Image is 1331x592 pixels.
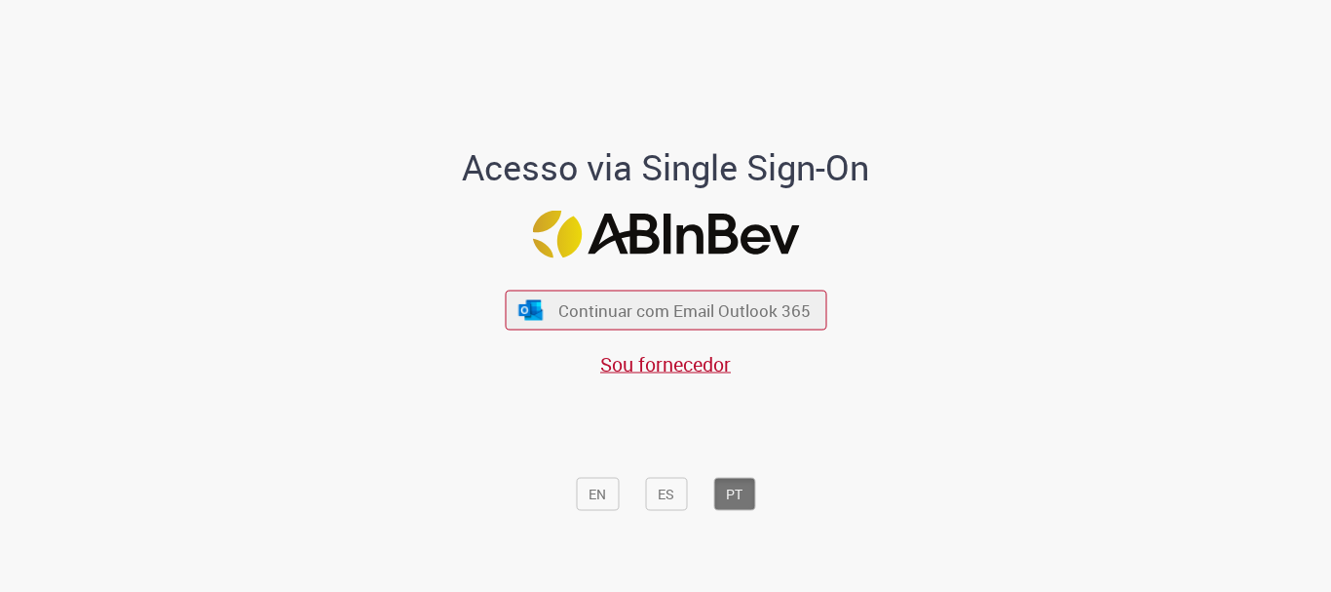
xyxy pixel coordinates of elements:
button: ícone Azure/Microsoft 360 Continuar com Email Outlook 365 [505,291,826,331]
button: EN [576,478,619,511]
a: Sou fornecedor [600,351,731,377]
h1: Acesso via Single Sign-On [396,148,936,187]
img: Logo ABInBev [532,211,799,258]
button: PT [713,478,755,511]
span: Continuar com Email Outlook 365 [558,299,811,322]
button: ES [645,478,687,511]
img: ícone Azure/Microsoft 360 [517,299,545,320]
